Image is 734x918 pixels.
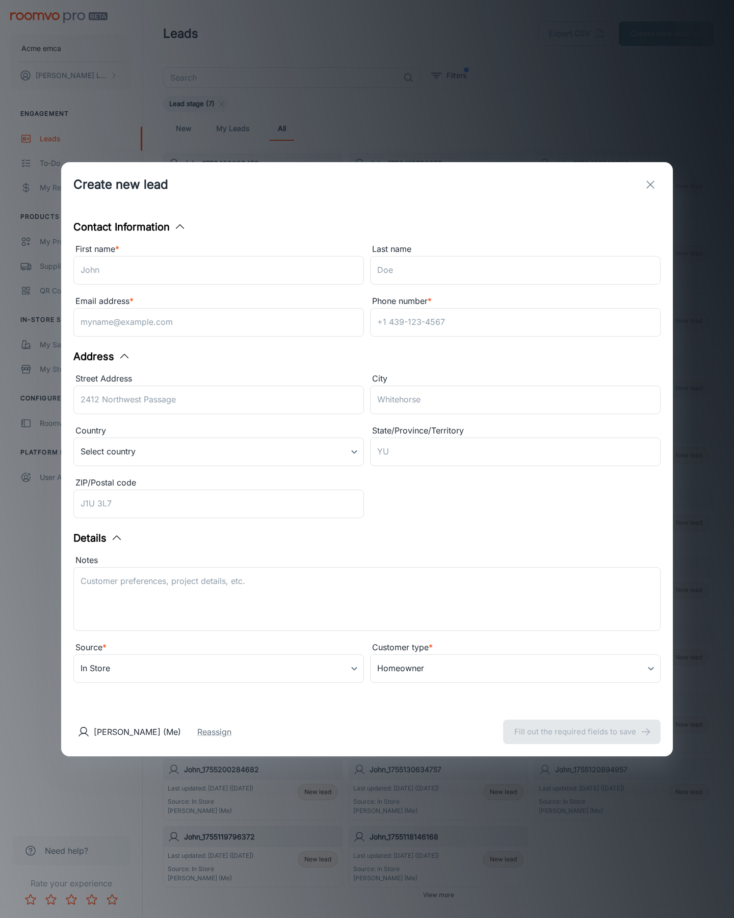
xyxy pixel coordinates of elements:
div: Customer type [370,641,661,654]
div: Source [73,641,364,654]
input: 2412 Northwest Passage [73,386,364,414]
div: Street Address [73,372,364,386]
input: Whitehorse [370,386,661,414]
input: +1 439-123-4567 [370,308,661,337]
h1: Create new lead [73,175,168,194]
button: Contact Information [73,219,186,235]
input: J1U 3L7 [73,490,364,518]
div: Phone number [370,295,661,308]
div: In Store [73,654,364,683]
div: State/Province/Territory [370,424,661,438]
button: Address [73,349,130,364]
div: Homeowner [370,654,661,683]
div: Notes [73,554,661,567]
div: Country [73,424,364,438]
button: Details [73,530,123,546]
input: YU [370,438,661,466]
p: [PERSON_NAME] (Me) [94,726,181,738]
div: ZIP/Postal code [73,476,364,490]
input: Doe [370,256,661,285]
div: Last name [370,243,661,256]
button: Reassign [197,726,231,738]
div: Email address [73,295,364,308]
input: John [73,256,364,285]
div: City [370,372,661,386]
input: myname@example.com [73,308,364,337]
button: exit [640,174,661,195]
div: First name [73,243,364,256]
div: Select country [73,438,364,466]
